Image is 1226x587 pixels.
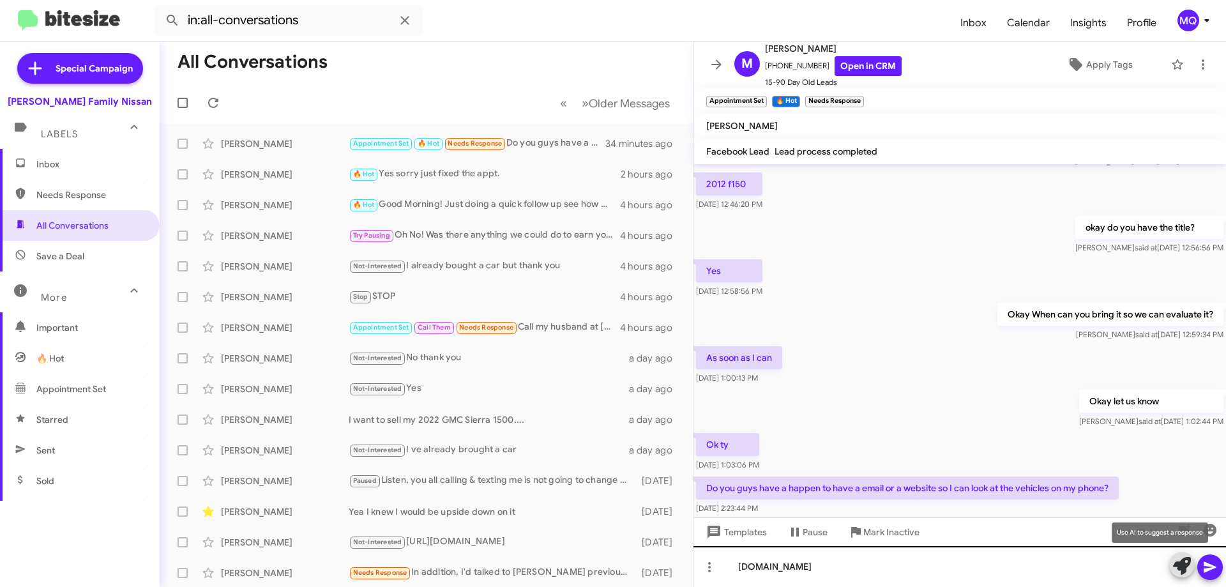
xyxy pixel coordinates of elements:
[706,96,767,107] small: Appointment Set
[775,146,877,157] span: Lead process completed
[36,219,109,232] span: All Conversations
[838,521,930,544] button: Mark Inactive
[349,320,620,335] div: Call my husband at [PHONE_NUMBER]
[620,229,683,242] div: 4 hours ago
[765,76,902,89] span: 15-90 Day Old Leads
[36,475,54,487] span: Sold
[36,413,68,426] span: Starred
[696,172,762,195] p: 2012 f150
[706,146,769,157] span: Facebook Lead
[36,383,106,395] span: Appointment Set
[353,231,390,240] span: Try Pausing
[36,321,145,334] span: Important
[221,199,349,211] div: [PERSON_NAME]
[621,168,683,181] div: 2 hours ago
[349,351,629,365] div: No thank you
[221,168,349,181] div: [PERSON_NAME]
[221,321,349,334] div: [PERSON_NAME]
[777,521,838,544] button: Pause
[582,95,589,111] span: »
[635,536,683,549] div: [DATE]
[221,137,349,150] div: [PERSON_NAME]
[349,228,620,243] div: Oh No! Was there anything we could do to earn your business sooner?
[349,167,621,181] div: Yes sorry just fixed the appt.
[56,62,133,75] span: Special Campaign
[696,286,762,296] span: [DATE] 12:58:56 PM
[1079,416,1223,426] span: [PERSON_NAME] [DATE] 1:02:44 PM
[629,352,683,365] div: a day ago
[17,53,143,84] a: Special Campaign
[693,521,777,544] button: Templates
[741,54,753,74] span: M
[1060,4,1117,42] a: Insights
[353,538,402,546] span: Not-Interested
[997,4,1060,42] span: Calendar
[36,158,145,171] span: Inbox
[349,443,629,457] div: I ve already brought a car
[696,433,759,456] p: Ok ty
[1075,216,1223,239] p: okay do you have the title?
[696,199,762,209] span: [DATE] 12:46:20 PM
[221,505,349,518] div: [PERSON_NAME]
[353,323,409,332] span: Appointment Set
[353,446,402,454] span: Not-Interested
[349,259,620,273] div: I already bought a car but thank you
[1167,10,1212,31] button: MQ
[635,567,683,579] div: [DATE]
[353,354,402,362] span: Not-Interested
[1076,330,1223,339] span: [PERSON_NAME] [DATE] 12:59:34 PM
[606,137,683,150] div: 34 minutes ago
[418,323,451,332] span: Call Them
[1117,4,1167,42] a: Profile
[696,346,782,369] p: As soon as I can
[221,229,349,242] div: [PERSON_NAME]
[704,521,767,544] span: Templates
[950,4,997,42] a: Inbox
[1139,416,1161,426] span: said at
[997,303,1223,326] p: Okay When can you bring it so we can evaluate it?
[696,259,762,282] p: Yes
[349,505,635,518] div: Yea I knew I would be upside down on it
[221,383,349,395] div: [PERSON_NAME]
[765,56,902,76] span: [PHONE_NUMBER]
[620,291,683,303] div: 4 hours ago
[863,521,919,544] span: Mark Inactive
[221,352,349,365] div: [PERSON_NAME]
[353,262,402,270] span: Not-Interested
[353,476,377,485] span: Paused
[221,567,349,579] div: [PERSON_NAME]
[349,473,635,488] div: Listen, you all calling & texting me is not going to change the facts. I told [PERSON_NAME]'m at ...
[221,260,349,273] div: [PERSON_NAME]
[803,521,828,544] span: Pause
[353,170,375,178] span: 🔥 Hot
[1075,243,1223,252] span: [PERSON_NAME] [DATE] 12:56:56 PM
[353,568,407,577] span: Needs Response
[1135,243,1157,252] span: said at
[36,352,64,365] span: 🔥 Hot
[629,413,683,426] div: a day ago
[349,381,629,396] div: Yes
[349,413,629,426] div: I want to sell my 2022 GMC Sierra 1500....
[635,475,683,487] div: [DATE]
[706,120,778,132] span: [PERSON_NAME]
[1034,53,1165,76] button: Apply Tags
[1135,330,1158,339] span: said at
[349,565,635,580] div: In addition, I'd talked to [PERSON_NAME] previously.
[349,289,620,304] div: STOP
[221,475,349,487] div: [PERSON_NAME]
[696,373,758,383] span: [DATE] 1:00:13 PM
[36,250,84,263] span: Save a Deal
[353,293,368,301] span: Stop
[221,413,349,426] div: [PERSON_NAME]
[629,383,683,395] div: a day ago
[772,96,799,107] small: 🔥 Hot
[696,476,1119,499] p: Do you guys have a happen to have a email or a website so I can look at the vehicles on my phone?
[459,323,513,332] span: Needs Response
[36,444,55,457] span: Sent
[553,90,677,116] nav: Page navigation example
[635,505,683,518] div: [DATE]
[178,52,328,72] h1: All Conversations
[418,139,439,148] span: 🔥 Hot
[41,128,78,140] span: Labels
[765,41,902,56] span: [PERSON_NAME]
